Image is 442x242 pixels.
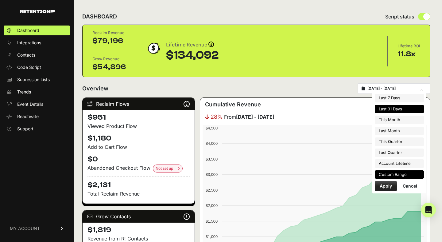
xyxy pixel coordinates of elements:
h2: DASHBOARD [82,12,117,21]
li: Custom Range [375,170,424,179]
h4: $2,131 [87,176,190,190]
text: $1,500 [206,219,218,224]
div: Open Intercom Messenger [421,203,436,217]
img: dollar-coin-05c43ed7efb7bc0c12610022525b4bbbb207c7efeef5aecc26f025e68dcafac9.png [146,41,161,56]
li: Last 31 Days [375,105,424,113]
a: MY ACCOUNT [4,219,70,238]
div: $79,196 [92,36,126,46]
text: $2,500 [206,188,218,192]
text: $2,000 [206,203,218,208]
span: Script status [385,13,414,20]
li: Last Month [375,127,424,135]
a: Supression Lists [4,75,70,85]
li: This Month [375,116,424,124]
div: Lifetime Revenue [166,41,219,49]
span: Dashboard [17,27,39,34]
a: Dashboard [4,26,70,35]
text: $1,000 [206,234,218,239]
h3: Cumulative Revenue [205,100,261,109]
text: $3,500 [206,157,218,161]
span: Contacts [17,52,35,58]
a: Code Script [4,62,70,72]
span: From [224,113,274,121]
p: Total Reclaim Revenue [87,190,190,197]
a: Integrations [4,38,70,48]
div: $54,896 [92,62,126,72]
h4: $0 [87,154,190,164]
div: 11.8x [397,49,420,59]
div: Add to Cart Flow [87,143,190,151]
div: Grow Revenue [92,56,126,62]
text: $4,500 [206,126,218,130]
a: Event Details [4,99,70,109]
img: Retention.com [20,10,55,13]
a: Support [4,124,70,134]
div: Grow Contacts [83,210,195,223]
span: MY ACCOUNT [10,225,40,232]
button: Apply [375,181,397,191]
span: Code Script [17,64,41,70]
div: Viewed Product Flow [87,122,190,130]
span: Supression Lists [17,77,50,83]
li: Account Lifetime [375,159,424,168]
li: Last 7 Days [375,94,424,102]
a: Contacts [4,50,70,60]
li: Last Quarter [375,149,424,157]
div: $134,092 [166,49,219,61]
strong: [DATE] - [DATE] [236,114,274,120]
div: Lifetime ROI [397,43,420,49]
div: Reclaim Revenue [92,30,126,36]
span: Reactivate [17,113,39,120]
div: Abandoned Checkout Flow [87,164,190,173]
span: Event Details [17,101,43,107]
a: Trends [4,87,70,97]
span: 28% [211,113,223,121]
span: Support [17,126,33,132]
text: $3,000 [206,172,218,177]
span: Trends [17,89,31,95]
div: Reclaim Flows [83,98,195,110]
button: Cancel [398,181,422,191]
li: This Quarter [375,137,424,146]
text: $4,000 [206,141,218,146]
h4: $1,819 [87,225,190,235]
h2: Overview [82,84,108,93]
h4: $1,180 [87,133,190,143]
span: Integrations [17,40,41,46]
h4: $951 [87,113,190,122]
a: Reactivate [4,112,70,121]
